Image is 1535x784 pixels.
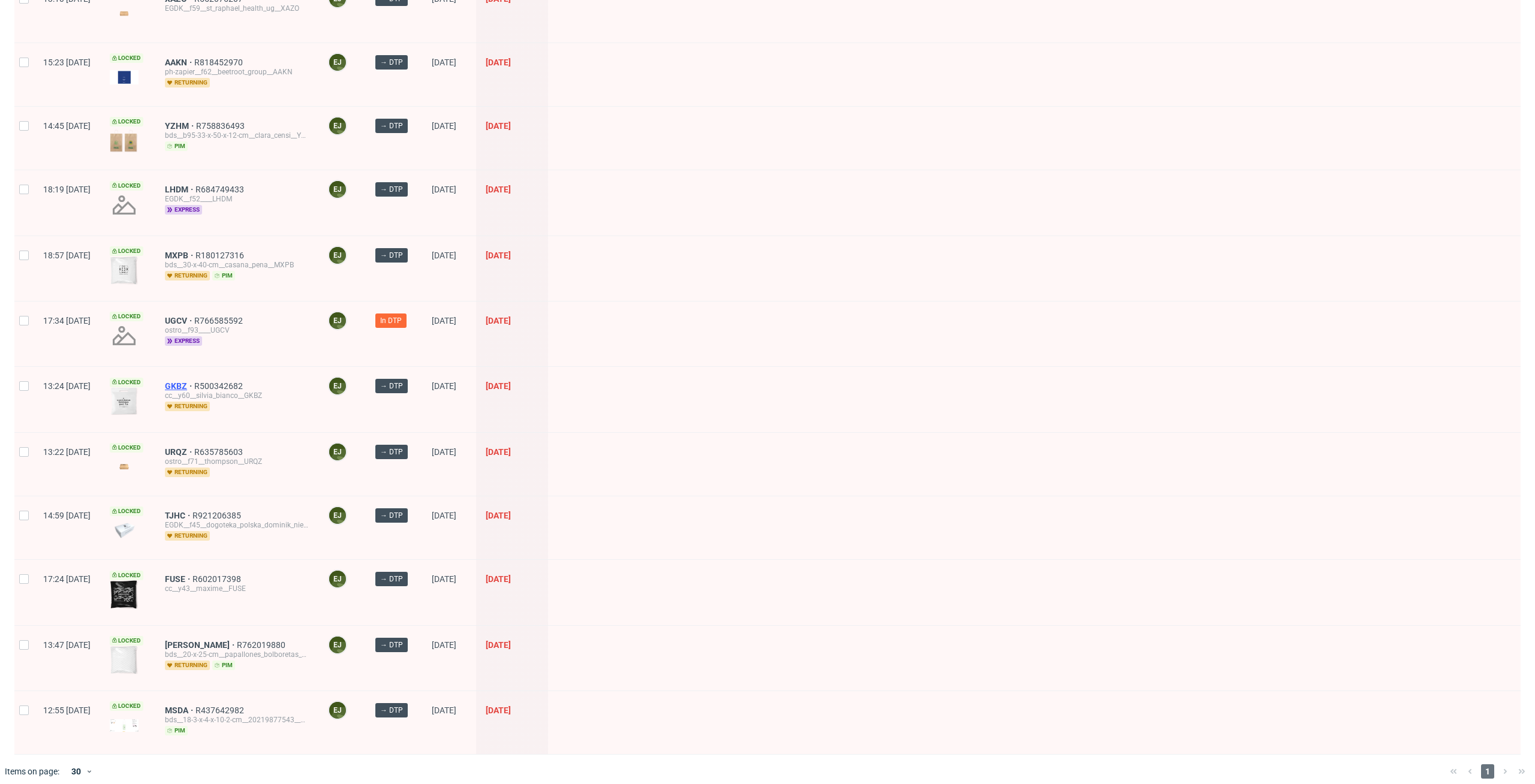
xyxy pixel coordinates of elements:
span: → DTP [380,574,403,584]
span: → DTP [380,120,403,131]
span: [DATE] [486,640,511,650]
span: → DTP [380,184,403,195]
a: MSDA [165,705,195,715]
img: version_two_editor_design.png [110,70,139,85]
div: EGDK__f59__st_raphael_health_ug__XAZO [165,4,309,13]
a: R500342682 [194,381,245,391]
span: R602017398 [192,574,243,584]
span: Locked [110,181,143,191]
span: 1 [1481,764,1494,779]
span: [DATE] [432,58,456,67]
a: LHDM [165,185,195,194]
span: R758836493 [196,121,247,131]
img: version_two_editor_design [110,129,139,153]
span: returning [165,271,210,281]
span: → DTP [380,510,403,521]
span: In DTP [380,315,402,326]
span: Locked [110,571,143,580]
figcaption: EJ [329,571,346,587]
span: 12:55 [DATE] [43,705,91,715]
a: R635785603 [194,447,245,457]
span: 18:19 [DATE] [43,185,91,194]
span: [DATE] [432,447,456,457]
div: bds__20-x-25-cm__papallones_bolboretas__BUBP [165,650,309,659]
span: Locked [110,636,143,646]
a: FUSE [165,574,192,584]
img: version_two_editor_design.png [110,719,139,732]
a: GKBZ [165,381,194,391]
figcaption: EJ [329,702,346,719]
span: → DTP [380,381,403,391]
span: R684749433 [195,185,246,194]
span: express [165,205,202,215]
figcaption: EJ [329,181,346,198]
span: [DATE] [432,705,456,715]
span: Locked [110,53,143,63]
div: ostro__f93____UGCV [165,325,309,335]
figcaption: EJ [329,444,346,460]
figcaption: EJ [329,507,346,524]
span: [PERSON_NAME] [165,640,237,650]
span: [DATE] [432,251,456,260]
span: pim [212,271,235,281]
span: 15:23 [DATE] [43,58,91,67]
img: version_two_editor_design [110,580,139,609]
span: Locked [110,246,143,256]
figcaption: EJ [329,247,346,264]
div: bds__18-3-x-4-x-10-2-cm__20219877543__MSDA [165,715,309,725]
span: [DATE] [432,121,456,131]
span: [DATE] [486,121,511,131]
span: [DATE] [486,447,511,457]
div: 30 [64,763,86,780]
div: EGDK__f45__dogoteka_polska_dominik_niemiec__TJHC [165,520,309,530]
span: → DTP [380,640,403,650]
div: ph-zapier__f62__beetroot_group__AAKN [165,67,309,77]
span: pim [165,726,188,735]
div: ostro__f71__thompson__URQZ [165,457,309,466]
span: [DATE] [486,511,511,520]
span: 13:22 [DATE] [43,447,91,457]
span: [DATE] [486,574,511,584]
span: R180127316 [195,251,246,260]
span: [DATE] [486,251,511,260]
figcaption: EJ [329,378,346,394]
span: pim [212,661,235,670]
a: MXPB [165,251,195,260]
span: → DTP [380,705,403,716]
span: returning [165,468,210,477]
span: Locked [110,506,143,516]
span: [DATE] [486,705,511,715]
span: YZHM [165,121,196,131]
div: bds__b95-33-x-50-x-12-cm__clara_censi__YZHM [165,131,309,140]
img: version_two_editor_design [110,5,139,22]
div: bds__30-x-40-cm__casana_pena__MXPB [165,260,309,270]
span: Locked [110,701,143,711]
span: [DATE] [486,316,511,325]
span: R818452970 [194,58,245,67]
span: returning [165,78,210,88]
figcaption: EJ [329,312,346,329]
img: version_two_editor_design [110,646,139,674]
a: URQZ [165,447,194,457]
figcaption: EJ [329,637,346,653]
span: [DATE] [486,58,511,67]
span: Locked [110,443,143,453]
span: 14:59 [DATE] [43,511,91,520]
a: R921206385 [192,511,243,520]
span: express [165,336,202,346]
img: data [110,523,139,539]
span: pim [165,141,188,151]
span: Locked [110,378,143,387]
img: no_design.png [110,191,139,219]
span: 17:24 [DATE] [43,574,91,584]
a: AAKN [165,58,194,67]
span: returning [165,402,210,411]
span: 17:34 [DATE] [43,316,91,325]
